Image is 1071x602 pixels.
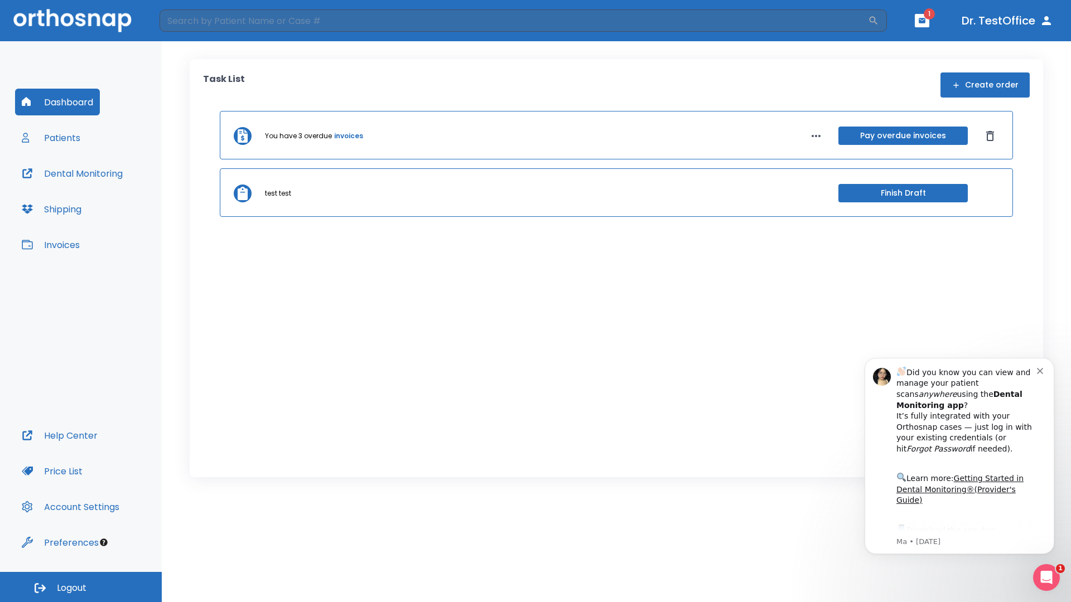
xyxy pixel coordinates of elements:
[15,458,89,484] button: Price List
[15,89,100,115] button: Dashboard
[203,72,245,98] p: Task List
[13,9,132,32] img: Orthosnap
[940,72,1030,98] button: Create order
[15,231,86,258] button: Invoices
[160,9,868,32] input: Search by Patient Name or Case #
[924,8,935,20] span: 1
[838,184,968,202] button: Finish Draft
[15,422,104,449] button: Help Center
[1033,564,1060,591] iframe: Intercom live chat
[838,127,968,145] button: Pay overdue invoices
[15,160,129,187] button: Dental Monitoring
[15,124,87,151] button: Patients
[15,529,105,556] button: Preferences
[981,127,999,145] button: Dismiss
[957,11,1058,31] button: Dr. TestOffice
[57,582,86,594] span: Logout
[15,196,88,222] button: Shipping
[1056,564,1065,573] span: 1
[15,493,126,520] button: Account Settings
[99,537,109,547] div: Tooltip anchor
[265,131,332,141] p: You have 3 overdue
[334,131,363,141] a: invoices
[265,188,291,198] p: test test
[848,344,1071,596] iframe: Intercom notifications message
